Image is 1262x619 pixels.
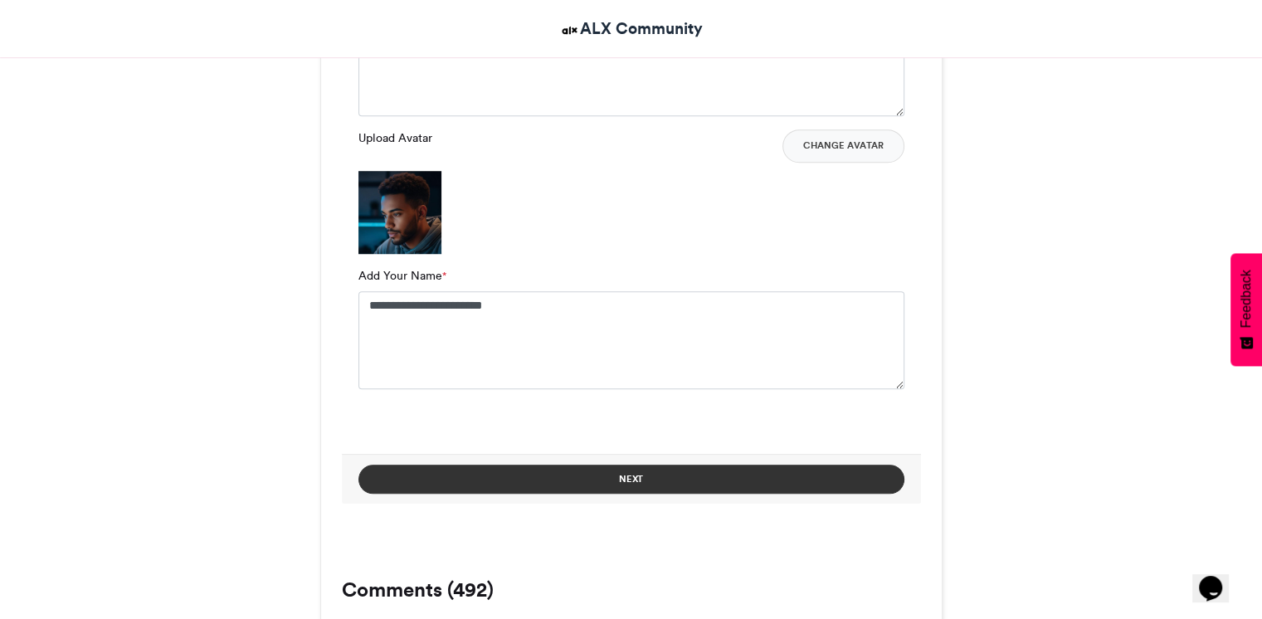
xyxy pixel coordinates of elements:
button: Change Avatar [782,129,904,163]
button: Feedback - Show survey [1230,253,1262,366]
button: Next [358,465,904,494]
label: Upload Avatar [358,129,432,147]
span: Feedback [1239,270,1254,328]
label: Add Your Name [358,267,446,285]
h3: Comments (492) [342,580,921,600]
img: 1759333841.752-b2dcae4267c1926e4edbba7f5065fdc4d8f11412.png [358,171,441,254]
iframe: chat widget [1192,553,1245,602]
a: ALX Community [559,17,703,41]
img: ALX Community [559,20,580,41]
